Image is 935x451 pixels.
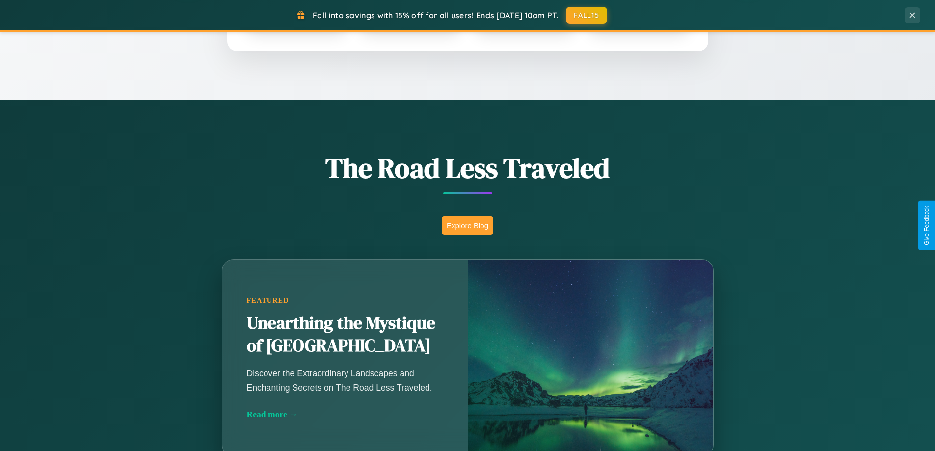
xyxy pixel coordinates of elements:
h1: The Road Less Traveled [173,149,762,187]
button: FALL15 [566,7,607,24]
span: Fall into savings with 15% off for all users! Ends [DATE] 10am PT. [313,10,559,20]
p: Discover the Extraordinary Landscapes and Enchanting Secrets on The Road Less Traveled. [247,367,443,394]
div: Give Feedback [923,206,930,245]
h2: Unearthing the Mystique of [GEOGRAPHIC_DATA] [247,312,443,357]
button: Explore Blog [442,216,493,235]
div: Featured [247,296,443,305]
div: Read more → [247,409,443,420]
